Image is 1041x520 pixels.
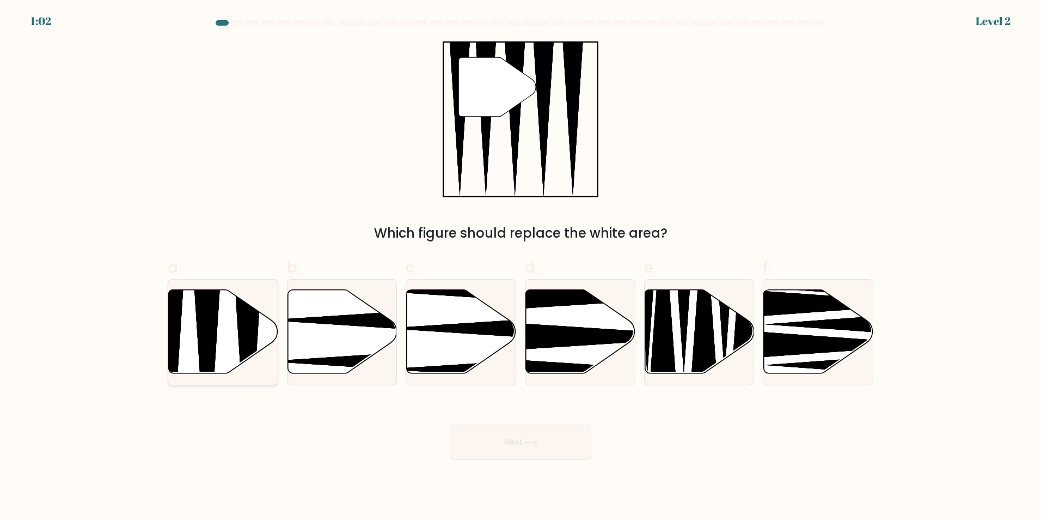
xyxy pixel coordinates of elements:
span: b. [287,257,300,278]
div: 1:02 [30,13,51,29]
div: Which figure should replace the white area? [174,223,867,243]
g: " [458,57,536,117]
span: f. [763,257,770,278]
span: e. [644,257,656,278]
div: Level 2 [976,13,1011,29]
span: c. [406,257,418,278]
span: a. [168,257,181,278]
button: Next [450,425,591,459]
span: d. [525,257,538,278]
